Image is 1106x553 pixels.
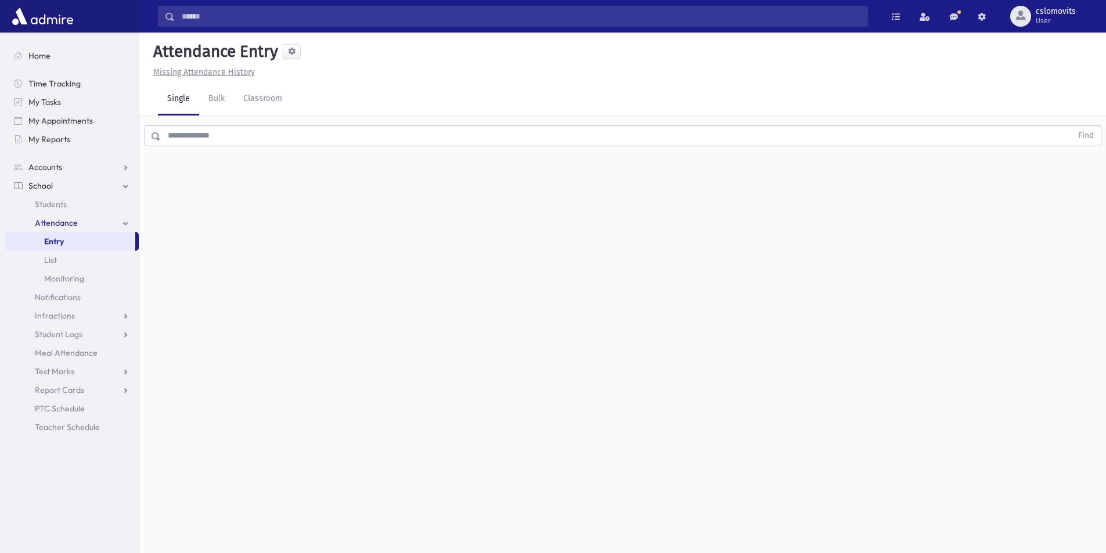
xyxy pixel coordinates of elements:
span: Report Cards [35,385,84,395]
button: Find [1071,126,1101,146]
a: My Reports [5,130,139,149]
span: PTC Schedule [35,403,85,414]
span: My Reports [28,134,70,144]
h5: Attendance Entry [149,42,278,62]
a: Single [158,83,199,115]
input: Search [175,6,867,27]
span: Test Marks [35,366,74,377]
span: cslomovits [1036,7,1076,16]
a: My Appointments [5,111,139,130]
span: Notifications [35,292,81,302]
a: Meal Attendance [5,344,139,362]
span: Meal Attendance [35,348,98,358]
a: Missing Attendance History [149,67,255,77]
span: My Tasks [28,97,61,107]
a: Students [5,195,139,214]
u: Missing Attendance History [153,67,255,77]
a: School [5,176,139,195]
a: Time Tracking [5,74,139,93]
a: List [5,251,139,269]
span: Monitoring [44,273,84,284]
a: Infractions [5,306,139,325]
img: AdmirePro [9,5,76,28]
a: Notifications [5,288,139,306]
span: My Appointments [28,115,93,126]
a: Student Logs [5,325,139,344]
a: Report Cards [5,381,139,399]
span: Students [35,199,67,209]
a: Entry [5,232,135,251]
span: Time Tracking [28,78,81,89]
a: Test Marks [5,362,139,381]
span: Teacher Schedule [35,422,100,432]
span: Student Logs [35,329,82,339]
span: Entry [44,236,64,247]
a: Classroom [234,83,291,115]
span: List [44,255,57,265]
a: My Tasks [5,93,139,111]
span: User [1036,16,1076,26]
a: PTC Schedule [5,399,139,418]
span: Accounts [28,162,62,172]
span: Home [28,50,51,61]
span: Attendance [35,218,78,228]
a: Bulk [199,83,234,115]
span: Infractions [35,310,75,321]
a: Teacher Schedule [5,418,139,436]
a: Monitoring [5,269,139,288]
a: Home [5,46,139,65]
a: Attendance [5,214,139,232]
span: School [28,180,53,191]
a: Accounts [5,158,139,176]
